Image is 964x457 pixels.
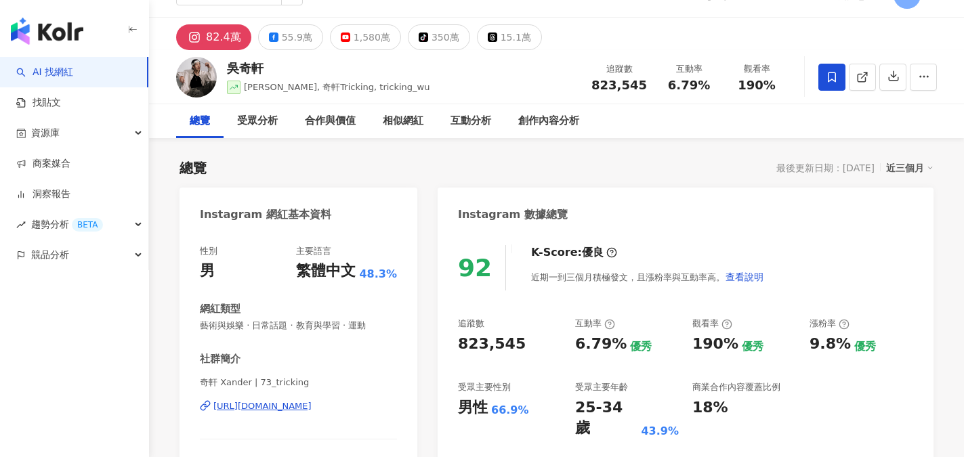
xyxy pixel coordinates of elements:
div: 55.9萬 [282,28,312,47]
span: 823,545 [591,78,647,92]
span: 資源庫 [31,118,60,148]
div: 受眾主要年齡 [575,381,628,393]
span: 競品分析 [31,240,69,270]
div: 創作內容分析 [518,113,579,129]
div: 25-34 歲 [575,397,637,439]
div: 觀看率 [731,62,782,76]
div: [URL][DOMAIN_NAME] [213,400,312,412]
div: 追蹤數 [591,62,647,76]
div: BETA [72,218,103,232]
div: Instagram 網紅基本資料 [200,207,331,222]
div: 近三個月 [886,159,934,177]
div: 190% [692,334,738,355]
div: 網紅類型 [200,302,240,316]
span: 查看說明 [726,271,763,282]
div: 繁體中文 [296,261,356,282]
div: 相似網紅 [383,113,423,129]
div: 追蹤數 [458,318,484,330]
div: Instagram 數據總覽 [458,207,568,222]
div: 15.1萬 [501,28,531,47]
div: 優秀 [630,339,652,354]
div: 優秀 [742,339,763,354]
a: [URL][DOMAIN_NAME] [200,400,397,412]
a: 找貼文 [16,96,61,110]
div: 總覽 [190,113,210,129]
img: KOL Avatar [176,57,217,97]
div: 商業合作內容覆蓋比例 [692,381,780,393]
span: rise [16,220,26,230]
span: 48.3% [359,267,397,282]
div: 823,545 [458,334,526,355]
div: 43.9% [641,424,679,439]
a: 商案媒合 [16,157,70,171]
span: 奇軒 Xander | 73_tricking [200,376,397,389]
button: 1,580萬 [330,24,401,50]
div: 350萬 [432,28,459,47]
div: 男 [200,261,215,282]
span: 趨勢分析 [31,209,103,240]
div: 受眾主要性別 [458,381,511,393]
div: 互動率 [575,318,615,330]
a: searchAI 找網紅 [16,66,73,79]
div: K-Score : [531,245,617,260]
div: 6.79% [575,334,627,355]
a: 洞察報告 [16,188,70,201]
div: 66.9% [491,403,529,418]
div: 受眾分析 [237,113,278,129]
button: 350萬 [408,24,470,50]
button: 15.1萬 [477,24,542,50]
div: 漲粉率 [810,318,850,330]
div: 優良 [582,245,604,260]
div: 最後更新日期：[DATE] [776,162,875,173]
div: 吳奇軒 [227,60,430,77]
button: 55.9萬 [258,24,323,50]
div: 9.8% [810,334,851,355]
div: 觀看率 [692,318,732,330]
span: 190% [738,79,776,92]
span: 6.79% [668,79,710,92]
div: 82.4萬 [206,28,241,47]
img: logo [11,18,83,45]
button: 82.4萬 [176,24,251,50]
span: [PERSON_NAME], 奇軒Tricking, tricking_wu [244,82,430,92]
div: 優秀 [854,339,876,354]
div: 互動率 [663,62,715,76]
div: 1,580萬 [354,28,390,47]
div: 性別 [200,245,217,257]
div: 合作與價值 [305,113,356,129]
div: 總覽 [180,158,207,177]
div: 互動分析 [450,113,491,129]
div: 主要語言 [296,245,331,257]
div: 近期一到三個月積極發文，且漲粉率與互動率高。 [531,263,764,290]
div: 社群簡介 [200,352,240,366]
button: 查看說明 [725,263,764,290]
div: 18% [692,397,728,418]
span: 藝術與娛樂 · 日常話題 · 教育與學習 · 運動 [200,320,397,332]
div: 92 [458,254,492,282]
div: 男性 [458,397,488,418]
